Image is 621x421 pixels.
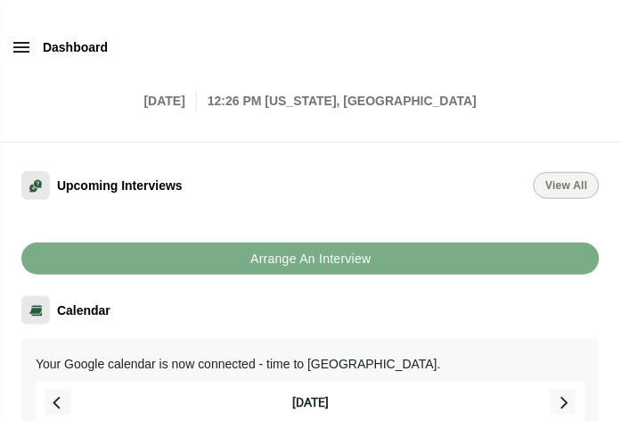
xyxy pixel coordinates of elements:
[36,353,585,375] p: Your Google calendar is now connected - time to [GEOGRAPHIC_DATA].
[545,179,588,192] span: View All
[57,297,110,324] span: Calendar
[57,172,183,199] span: Upcoming Interviews
[43,34,108,61] span: Dashboard
[144,90,197,111] p: [DATE]
[292,391,329,416] div: [DATE]
[21,243,600,275] button: Arrange An Interview
[249,245,372,272] b: Arrange An Interview
[197,90,477,111] p: 12:26 PM [US_STATE], [GEOGRAPHIC_DATA]
[534,172,600,199] a: View All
